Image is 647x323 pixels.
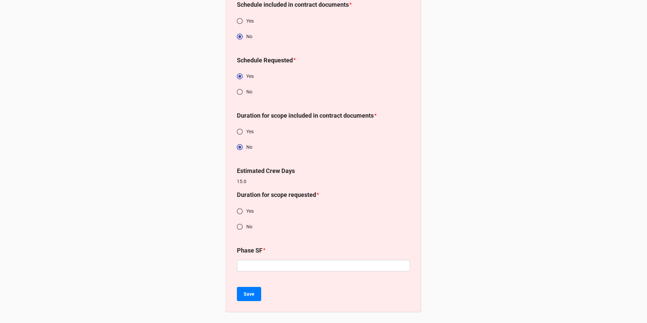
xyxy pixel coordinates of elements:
[237,167,295,174] b: Estimated Crew Days
[237,56,293,65] label: Schedule Requested
[237,287,261,301] button: Save
[237,178,410,185] p: 15.0
[246,73,254,80] span: Yes
[246,18,254,25] span: Yes
[246,208,254,215] span: Yes
[246,128,254,135] span: Yes
[244,291,254,298] b: Save
[246,88,252,95] span: No
[246,144,252,151] span: No
[246,223,252,230] span: No
[246,33,252,40] span: No
[237,190,316,200] label: Duration for scope requested
[237,246,263,255] label: Phase SF
[237,111,374,120] label: Duration for scope included in contract documents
